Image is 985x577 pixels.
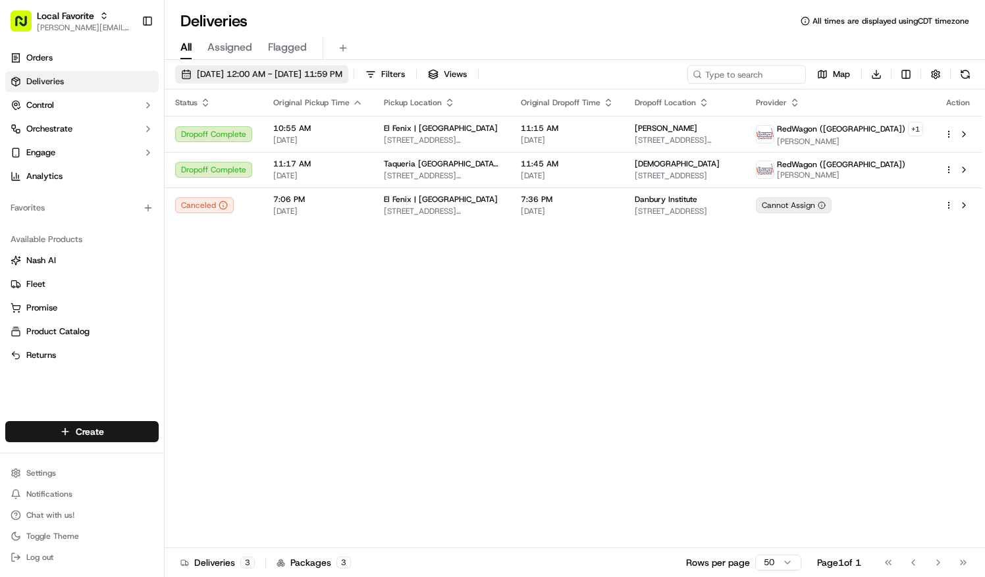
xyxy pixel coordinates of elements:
span: Assigned [207,39,252,55]
div: 3 [336,557,351,568]
img: Nash [13,80,40,107]
span: Dropoff Location [635,97,696,108]
span: 7:36 PM [521,194,614,205]
span: Status [175,97,198,108]
a: Nash AI [11,255,153,266]
span: [DATE] [273,170,363,181]
span: Control [26,99,54,111]
span: Nash AI [26,255,56,266]
button: Canceled [175,197,234,213]
span: [DATE] 12:00 AM - [DATE] 11:59 PM [197,68,342,80]
span: Provider [756,97,787,108]
button: Refresh [956,65,974,84]
span: Promise [26,302,57,314]
div: 3 [240,557,255,568]
span: Knowledge Base [26,258,101,271]
span: RedWagon ([GEOGRAPHIC_DATA]) [777,124,905,134]
a: 💻API Documentation [106,253,217,276]
button: Orchestrate [5,118,159,139]
button: Log out [5,548,159,566]
span: Create [76,425,104,438]
button: Settings [5,464,159,482]
button: +1 [908,122,923,136]
span: Toggle Theme [26,531,79,541]
button: Notifications [5,485,159,503]
div: Packages [277,556,351,569]
div: Available Products [5,229,159,250]
button: Promise [5,297,159,318]
span: [STREET_ADDRESS] [635,206,735,216]
span: Product Catalog [26,326,90,338]
span: [PERSON_NAME] [635,123,697,134]
span: Danbury Institute [635,194,697,205]
input: Type to search [687,65,806,84]
div: Deliveries [180,556,255,569]
button: Cannot Assign [756,197,832,213]
button: Views [422,65,473,84]
span: API Documentation [124,258,211,271]
a: Returns [11,349,153,361]
button: Nash AI [5,250,159,271]
button: Start new chat [224,197,240,213]
a: Analytics [5,166,159,187]
div: Favorites [5,197,159,218]
button: Create [5,421,159,442]
a: Deliveries [5,71,159,92]
span: 11:17 AM [273,159,363,169]
a: 📗Knowledge Base [8,253,106,276]
span: 10:55 AM [273,123,363,134]
button: Chat with us! [5,506,159,524]
img: 1736555255976-a54dd68f-1ca7-489b-9aae-adbdc363a1c4 [13,193,37,216]
a: Promise [11,302,153,314]
span: [STREET_ADDRESS][PERSON_NAME] [384,170,500,181]
a: Orders [5,47,159,68]
a: Fleet [11,278,153,290]
div: We're available if you need us! [45,206,167,216]
span: All [180,39,192,55]
input: Got a question? Start typing here... [34,152,237,166]
span: Flagged [268,39,307,55]
span: 11:15 AM [521,123,614,134]
span: [DATE] [521,206,614,216]
button: Local Favorite[PERSON_NAME][EMAIL_ADDRESS][PERSON_NAME][DOMAIN_NAME] [5,5,136,37]
span: El Fenix | [GEOGRAPHIC_DATA] [384,194,498,205]
span: Pylon [131,290,159,300]
span: Chat with us! [26,510,74,520]
span: [PERSON_NAME] [777,170,905,180]
button: [DATE] 12:00 AM - [DATE] 11:59 PM [175,65,348,84]
span: [STREET_ADDRESS] [635,170,735,181]
span: Notifications [26,489,72,499]
span: [STREET_ADDRESS][PERSON_NAME] [384,135,500,145]
span: 7:06 PM [273,194,363,205]
span: [DATE] [273,135,363,145]
span: Engage [26,147,55,159]
button: Filters [359,65,411,84]
span: Orders [26,52,53,64]
span: Log out [26,552,53,563]
span: Views [444,68,467,80]
button: Returns [5,345,159,366]
button: Fleet [5,274,159,295]
span: [PERSON_NAME] [777,136,923,147]
img: time_to_eat_nevada_logo [757,161,774,178]
span: Fleet [26,278,45,290]
span: Settings [26,468,56,478]
button: [PERSON_NAME][EMAIL_ADDRESS][PERSON_NAME][DOMAIN_NAME] [37,22,131,33]
p: Welcome 👋 [13,120,240,141]
button: Local Favorite [37,9,94,22]
span: Analytics [26,170,63,182]
span: Orchestrate [26,123,72,135]
button: Engage [5,142,159,163]
button: Control [5,95,159,116]
p: Rows per page [686,556,750,569]
span: [STREET_ADDRESS][PERSON_NAME] [384,206,500,216]
button: Product Catalog [5,321,159,342]
span: [DEMOGRAPHIC_DATA] [635,159,720,169]
button: Toggle Theme [5,527,159,545]
button: Map [811,65,856,84]
span: Pickup Location [384,97,442,108]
